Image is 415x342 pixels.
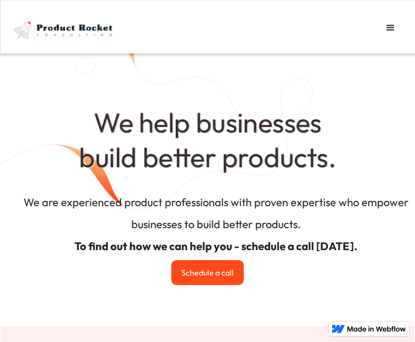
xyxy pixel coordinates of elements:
[10,13,118,43] img: Product Rocket full light logo
[347,326,406,332] img: Made in Webflow
[376,13,406,43] div: menu
[0,186,415,241] h4: We are experienced product professionals with proven expertise who empower businesses to build be...
[74,239,358,253] strong: To find out how we can help you - schedule a call [DATE].
[171,260,244,285] a: Schedule a call
[10,13,118,43] a: home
